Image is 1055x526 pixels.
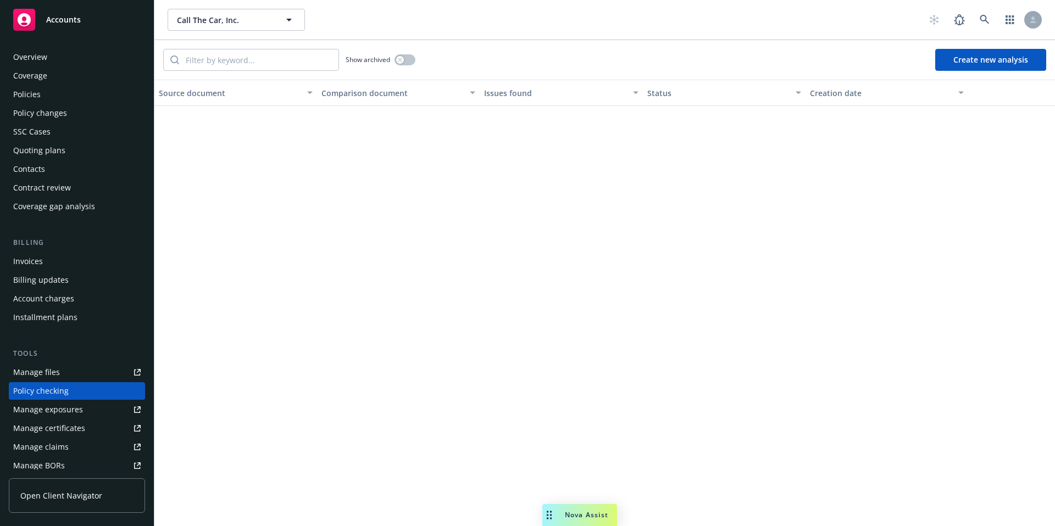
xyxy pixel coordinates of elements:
[13,104,67,122] div: Policy changes
[13,363,60,381] div: Manage files
[9,4,145,35] a: Accounts
[9,253,145,270] a: Invoices
[13,160,45,178] div: Contacts
[170,55,179,64] svg: Search
[179,49,338,70] input: Filter by keyword...
[13,86,41,103] div: Policies
[154,80,317,106] button: Source document
[9,86,145,103] a: Policies
[13,142,65,159] div: Quoting plans
[13,271,69,289] div: Billing updates
[9,67,145,85] a: Coverage
[168,9,305,31] button: Call The Car, Inc.
[13,48,47,66] div: Overview
[159,87,301,99] div: Source document
[9,48,145,66] a: Overview
[13,123,51,141] div: SSC Cases
[9,142,145,159] a: Quoting plans
[806,80,968,106] button: Creation date
[542,504,617,526] button: Nova Assist
[13,457,65,474] div: Manage BORs
[999,9,1021,31] a: Switch app
[9,179,145,197] a: Contract review
[177,14,272,26] span: Call The Car, Inc.
[9,457,145,474] a: Manage BORs
[647,87,789,99] div: Status
[9,160,145,178] a: Contacts
[9,401,145,418] a: Manage exposures
[13,438,69,456] div: Manage claims
[13,253,43,270] div: Invoices
[9,419,145,437] a: Manage certificates
[9,123,145,141] a: SSC Cases
[321,87,463,99] div: Comparison document
[13,382,69,400] div: Policy checking
[643,80,806,106] button: Status
[948,9,970,31] a: Report a Bug
[9,348,145,359] div: Tools
[480,80,642,106] button: Issues found
[9,309,145,326] a: Installment plans
[13,198,95,215] div: Coverage gap analysis
[542,504,556,526] div: Drag to move
[9,198,145,215] a: Coverage gap analysis
[13,309,77,326] div: Installment plans
[923,9,945,31] a: Start snowing
[9,271,145,289] a: Billing updates
[810,87,952,99] div: Creation date
[13,419,85,437] div: Manage certificates
[13,179,71,197] div: Contract review
[9,363,145,381] a: Manage files
[13,401,83,418] div: Manage exposures
[9,438,145,456] a: Manage claims
[20,490,102,501] span: Open Client Navigator
[9,104,145,122] a: Policy changes
[346,55,390,64] span: Show archived
[13,290,74,307] div: Account charges
[13,67,47,85] div: Coverage
[9,290,145,307] a: Account charges
[484,87,626,99] div: Issues found
[46,15,81,24] span: Accounts
[317,80,480,106] button: Comparison document
[565,510,608,519] span: Nova Assist
[9,382,145,400] a: Policy checking
[974,9,996,31] a: Search
[935,49,1046,71] button: Create new analysis
[9,237,145,248] div: Billing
